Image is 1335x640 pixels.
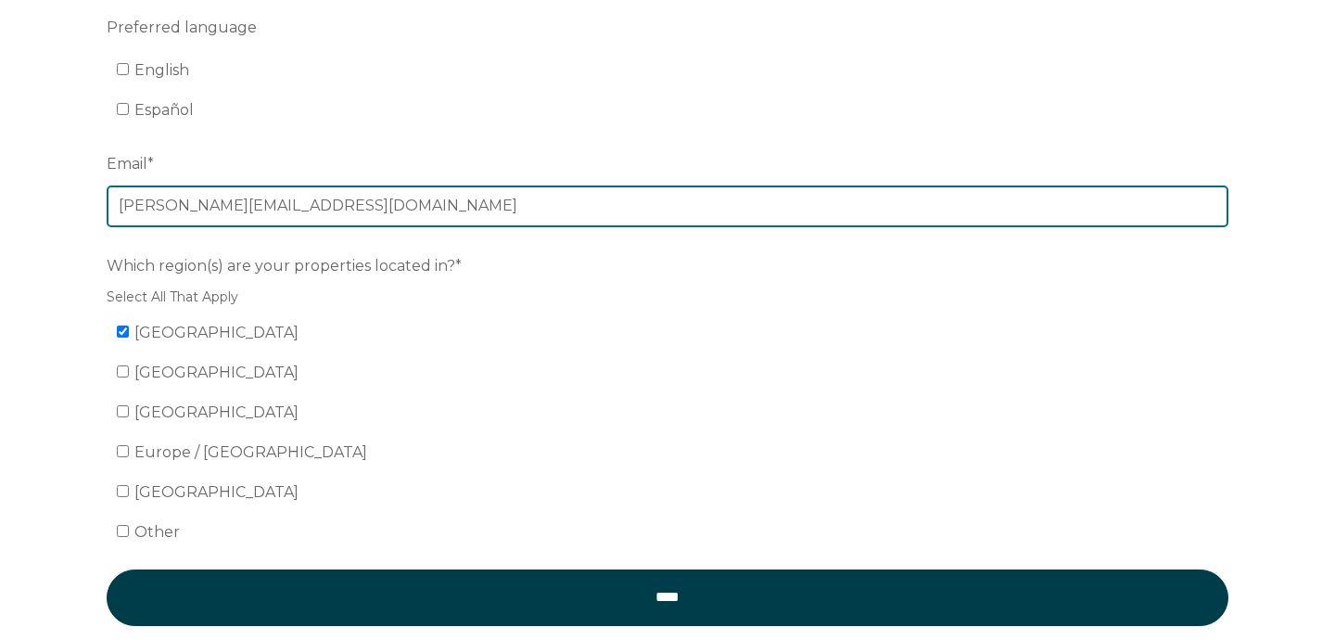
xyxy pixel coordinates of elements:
[117,445,129,457] input: Europe / [GEOGRAPHIC_DATA]
[134,324,299,341] span: [GEOGRAPHIC_DATA]
[134,443,367,461] span: Europe / [GEOGRAPHIC_DATA]
[107,251,462,280] span: Which region(s) are your properties located in?*
[117,365,129,378] input: [GEOGRAPHIC_DATA]
[117,525,129,537] input: Other
[107,149,147,178] span: Email
[134,101,194,119] span: Español
[117,326,129,338] input: [GEOGRAPHIC_DATA]
[134,364,299,381] span: [GEOGRAPHIC_DATA]
[107,288,1228,307] legend: Select All That Apply
[107,13,257,42] span: Preferred language
[134,523,180,541] span: Other
[117,485,129,497] input: [GEOGRAPHIC_DATA]
[117,405,129,417] input: [GEOGRAPHIC_DATA]
[117,63,129,75] input: English
[134,61,189,79] span: English
[134,403,299,421] span: [GEOGRAPHIC_DATA]
[134,483,299,501] span: [GEOGRAPHIC_DATA]
[117,103,129,115] input: Español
